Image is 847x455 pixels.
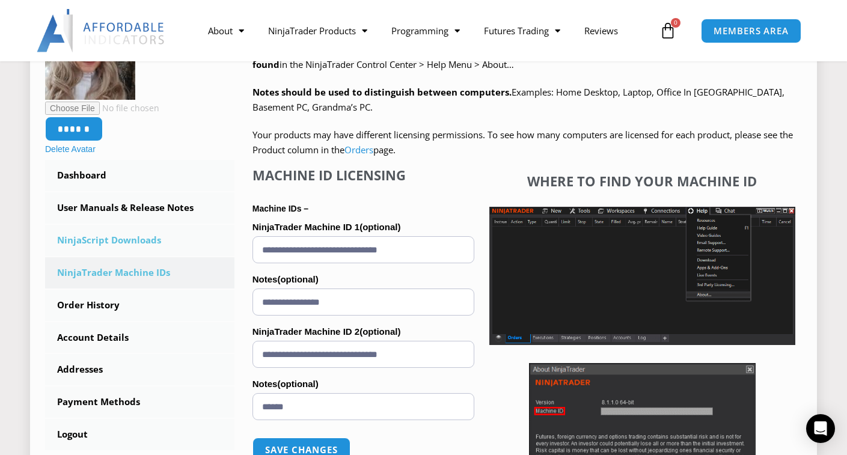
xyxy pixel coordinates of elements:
[45,225,234,256] a: NinjaScript Downloads
[252,218,474,236] label: NinjaTrader Machine ID 1
[252,167,474,183] h4: Machine ID Licensing
[489,173,795,189] h4: Where to find your Machine ID
[45,354,234,385] a: Addresses
[45,419,234,450] a: Logout
[45,192,234,224] a: User Manuals & Release Notes
[45,322,234,353] a: Account Details
[45,386,234,418] a: Payment Methods
[252,323,474,341] label: NinjaTrader Machine ID 2
[45,290,234,321] a: Order History
[379,17,472,44] a: Programming
[252,375,474,393] label: Notes
[641,13,694,48] a: 0
[701,19,801,43] a: MEMBERS AREA
[196,17,656,44] nav: Menu
[45,160,234,191] a: Dashboard
[572,17,630,44] a: Reviews
[252,204,308,213] strong: Machine IDs –
[359,326,400,337] span: (optional)
[256,17,379,44] a: NinjaTrader Products
[671,18,680,28] span: 0
[196,17,256,44] a: About
[45,160,234,450] nav: Account pages
[252,129,793,156] span: Your products may have different licensing permissions. To see how many computers are licensed fo...
[252,270,474,289] label: Notes
[277,379,318,389] span: (optional)
[472,17,572,44] a: Futures Trading
[45,257,234,289] a: NinjaTrader Machine IDs
[806,414,835,443] div: Open Intercom Messenger
[252,86,784,114] span: Examples: Home Desktop, Laptop, Office In [GEOGRAPHIC_DATA], Basement PC, Grandma’s PC.
[489,207,795,345] img: Screenshot 2025-01-17 1155544 | Affordable Indicators – NinjaTrader
[252,86,512,98] strong: Notes should be used to distinguish between computers.
[277,274,318,284] span: (optional)
[344,144,373,156] a: Orders
[714,26,789,35] span: MEMBERS AREA
[359,222,400,232] span: (optional)
[45,144,96,154] a: Delete Avatar
[37,9,166,52] img: LogoAI | Affordable Indicators – NinjaTrader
